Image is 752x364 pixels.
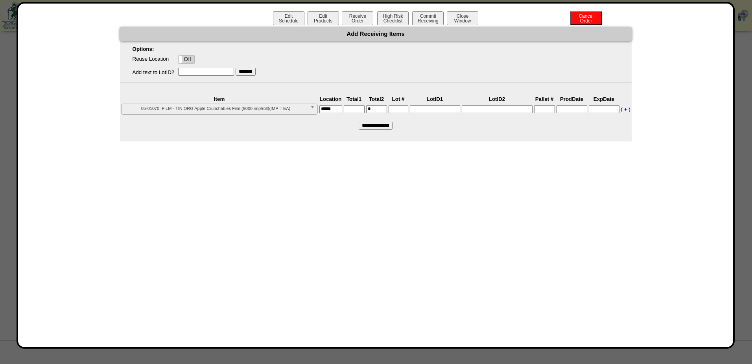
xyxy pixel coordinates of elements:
th: Location [319,96,343,102]
label: Reuse Location [133,56,169,62]
th: LotID2 [461,96,533,102]
div: Add Receiving Items [120,27,632,41]
th: LotID1 [409,96,461,102]
a: CloseWindow [446,18,479,24]
p: Options: [120,46,632,52]
label: Off [179,56,194,63]
span: 05-01070: FILM - TIN ORG Apple Crunchables Film (8000 imp/roll)(IMP = EA) [125,104,307,113]
button: CloseWindow [447,11,478,25]
button: ReceiveOrder [342,11,373,25]
button: EditSchedule [273,11,304,25]
th: Total2 [366,96,387,102]
button: CommitReceiving [412,11,444,25]
div: OnOff [178,55,195,64]
th: Item [121,96,318,102]
th: ExpDate [588,96,620,102]
th: ProdDate [556,96,588,102]
button: High RiskChecklist [377,11,409,25]
th: Pallet # [534,96,555,102]
th: Lot # [388,96,409,102]
th: Total1 [343,96,365,102]
a: ( + ) [621,106,630,112]
button: CancelOrder [570,11,602,25]
a: High RiskChecklist [376,18,411,24]
label: Add text to LotID2 [133,69,175,75]
button: EditProducts [308,11,339,25]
